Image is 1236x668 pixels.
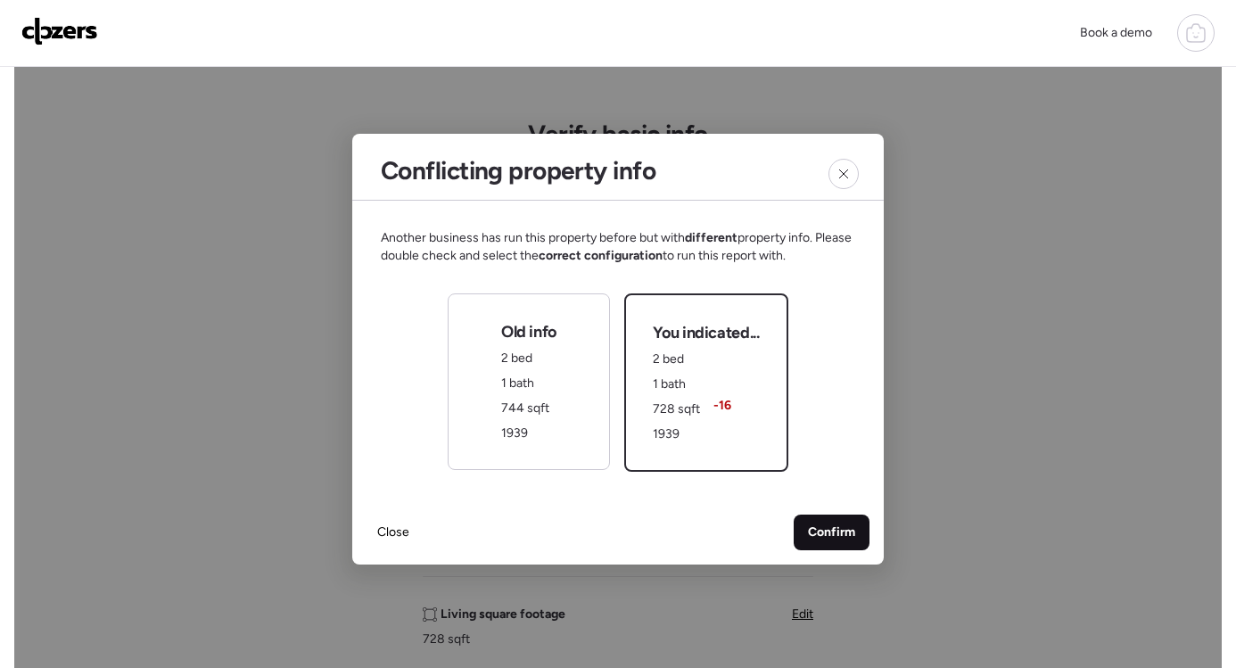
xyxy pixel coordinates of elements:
span: Confirm [808,524,855,541]
span: 728 sqft [653,401,700,416]
img: Logo [21,17,98,45]
span: 1 bath [653,376,686,392]
span: 1 bath [501,375,534,391]
span: 1939 [653,426,680,441]
span: Book a demo [1080,25,1152,40]
span: Close [377,524,409,541]
span: different [685,230,737,245]
span: 1939 [501,425,528,441]
span: -16 [713,397,731,415]
span: 2 bed [501,350,532,366]
span: Another business has run this property before but with property info. Please double check and sel... [381,229,855,265]
span: You indicated... [653,322,759,343]
span: 744 sqft [501,400,549,416]
span: Old info [501,321,556,342]
h2: Conflicting property info [381,155,655,186]
span: 2 bed [653,351,684,367]
span: correct configuration [539,248,663,263]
